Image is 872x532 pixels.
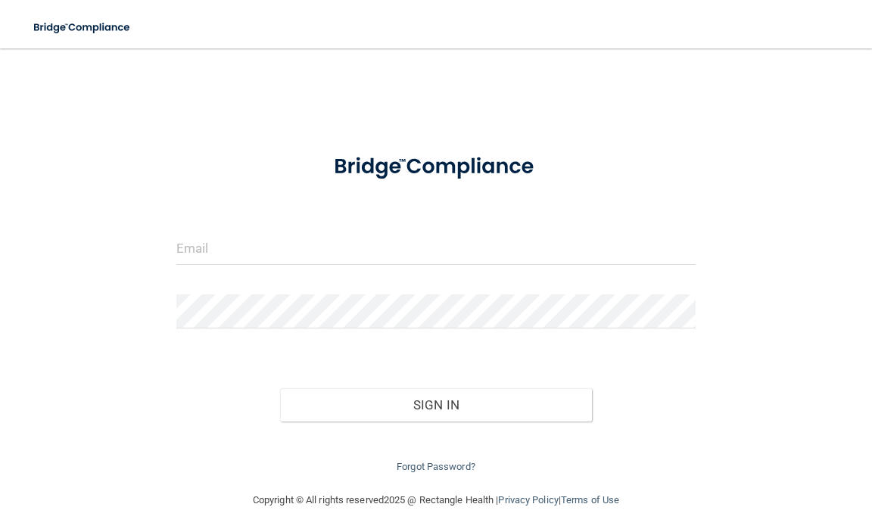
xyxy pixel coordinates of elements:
img: bridge_compliance_login_screen.278c3ca4.svg [23,12,142,43]
img: bridge_compliance_login_screen.278c3ca4.svg [312,139,560,194]
input: Email [176,231,696,265]
div: Copyright © All rights reserved 2025 @ Rectangle Health | | [160,476,712,524]
a: Forgot Password? [397,461,475,472]
button: Sign In [280,388,592,422]
a: Privacy Policy [498,494,558,506]
a: Terms of Use [561,494,619,506]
